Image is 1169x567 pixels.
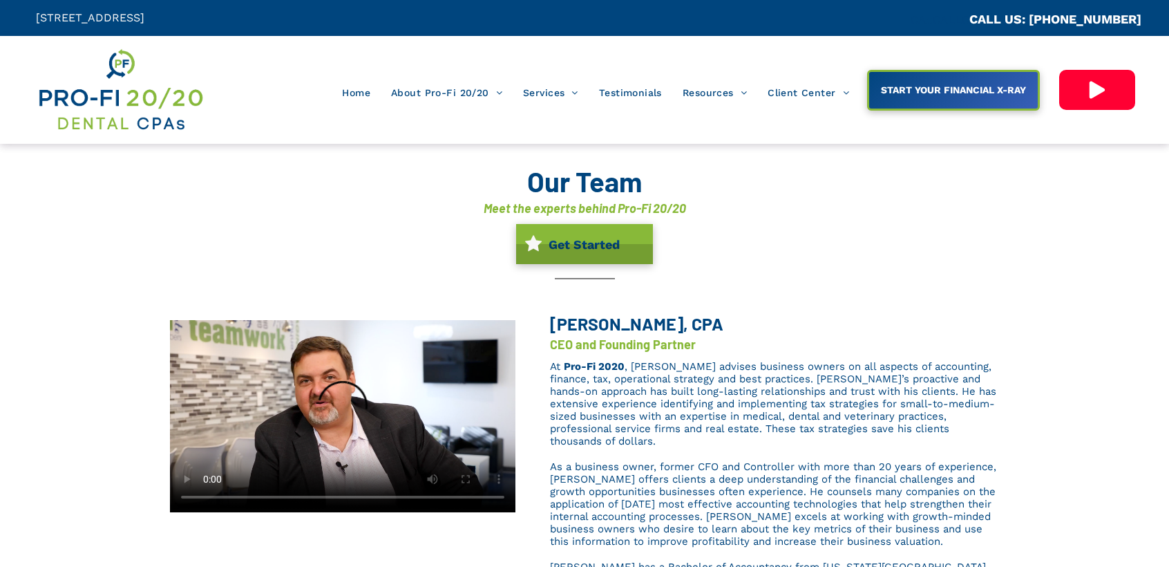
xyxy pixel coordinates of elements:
[516,224,653,264] a: Get Started
[544,230,625,259] span: Get Started
[876,77,1031,102] span: START YOUR FINANCIAL X-RAY
[484,201,686,216] font: Meet the experts behind Pro-Fi 20/20
[867,70,1040,111] a: START YOUR FINANCIAL X-RAY
[37,46,204,133] img: Get Dental CPA Consulting, Bookkeeping, & Bank Loans
[672,80,757,106] a: Resources
[589,80,672,106] a: Testimonials
[513,80,589,106] a: Services
[527,165,642,198] font: Our Team
[969,12,1141,26] a: CALL US: [PHONE_NUMBER]
[381,80,513,106] a: About Pro-Fi 20/20
[36,11,144,24] span: [STREET_ADDRESS]
[911,13,969,26] span: CA::CALLC
[332,80,381,106] a: Home
[550,360,996,447] span: , [PERSON_NAME] advises business owners on all aspects of accounting, finance, tax, operational s...
[550,313,723,334] span: [PERSON_NAME], CPA
[550,337,696,352] font: CEO and Founding Partner
[757,80,859,106] a: Client Center
[564,360,625,373] a: Pro-Fi 2020
[550,360,560,373] span: At
[550,461,996,548] span: As a business owner, former CFO and Controller with more than 20 years of experience, [PERSON_NAM...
